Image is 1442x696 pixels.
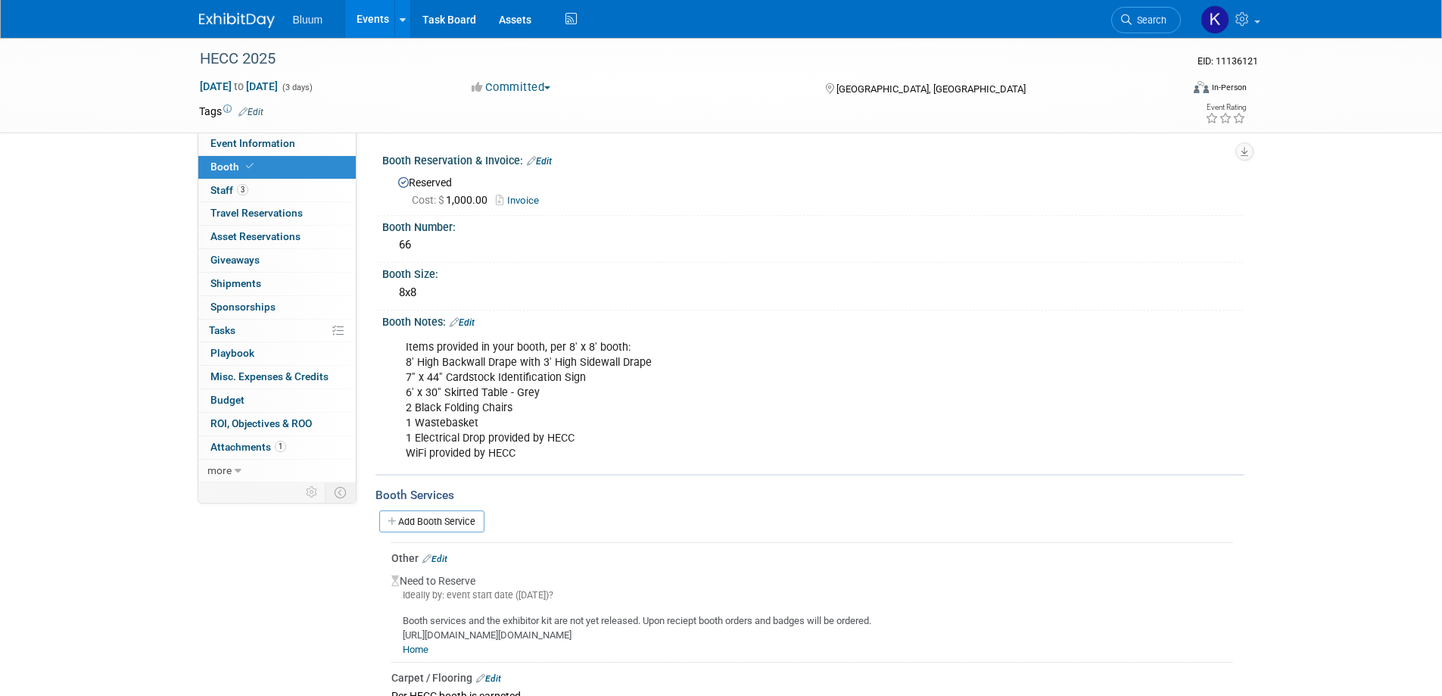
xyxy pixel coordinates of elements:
[199,104,263,119] td: Tags
[210,394,244,406] span: Budget
[198,436,356,459] a: Attachments1
[281,83,313,92] span: (3 days)
[394,171,1232,208] div: Reserved
[199,80,279,93] span: [DATE] [DATE]
[246,162,254,170] i: Booth reservation complete
[391,602,1232,657] div: Booth services and the exhibitor kit are not yet released. Upon reciept booth orders and badges w...
[198,156,356,179] a: Booth
[198,273,356,295] a: Shipments
[382,311,1244,330] div: Booth Notes:
[198,296,356,319] a: Sponsorships
[403,644,428,655] a: Home
[395,332,1077,470] div: Items provided in your booth, per 8' x 8' booth: 8' High Backwall Drape with 3' High Sidewall Dra...
[238,107,263,117] a: Edit
[210,277,261,289] span: Shipments
[476,673,501,684] a: Edit
[394,233,1232,257] div: 66
[198,366,356,389] a: Misc. Expenses & Credits
[391,588,1232,602] div: Ideally by: event start date ([DATE])?
[210,184,248,196] span: Staff
[1194,81,1209,93] img: Format-Inperson.png
[210,207,303,219] span: Travel Reservations
[391,566,1232,657] div: Need to Reserve
[450,317,475,328] a: Edit
[198,389,356,412] a: Budget
[391,551,1232,566] div: Other
[210,254,260,266] span: Giveaways
[379,510,484,532] a: Add Booth Service
[210,370,329,382] span: Misc. Expenses & Credits
[209,324,235,336] span: Tasks
[198,133,356,155] a: Event Information
[275,441,286,452] span: 1
[210,230,301,242] span: Asset Reservations
[836,83,1026,95] span: [GEOGRAPHIC_DATA], [GEOGRAPHIC_DATA]
[412,194,494,206] span: 1,000.00
[293,14,323,26] span: Bluum
[210,161,257,173] span: Booth
[375,487,1244,504] div: Booth Services
[496,195,547,206] a: Invoice
[198,460,356,482] a: more
[382,216,1244,235] div: Booth Number:
[382,263,1244,282] div: Booth Size:
[466,80,556,95] button: Committed
[1198,55,1258,67] span: Event ID: 11136121
[198,320,356,342] a: Tasks
[1092,79,1247,101] div: Event Format
[198,413,356,435] a: ROI, Objectives & ROO
[527,156,552,167] a: Edit
[325,482,356,502] td: Toggle Event Tabs
[1111,7,1181,33] a: Search
[1211,82,1247,93] div: In-Person
[210,347,254,359] span: Playbook
[207,464,232,476] span: more
[198,342,356,365] a: Playbook
[195,45,1158,73] div: HECC 2025
[210,301,276,313] span: Sponsorships
[394,281,1232,304] div: 8x8
[299,482,325,502] td: Personalize Event Tab Strip
[198,226,356,248] a: Asset Reservations
[210,137,295,149] span: Event Information
[210,441,286,453] span: Attachments
[1205,104,1246,111] div: Event Rating
[198,179,356,202] a: Staff3
[199,13,275,28] img: ExhibitDay
[210,417,312,429] span: ROI, Objectives & ROO
[198,202,356,225] a: Travel Reservations
[412,194,446,206] span: Cost: $
[1132,14,1166,26] span: Search
[1201,5,1229,34] img: Kellie Noller
[237,184,248,195] span: 3
[198,249,356,272] a: Giveaways
[382,149,1244,169] div: Booth Reservation & Invoice:
[232,80,246,92] span: to
[422,554,447,564] a: Edit
[391,670,1232,685] div: Carpet / Flooring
